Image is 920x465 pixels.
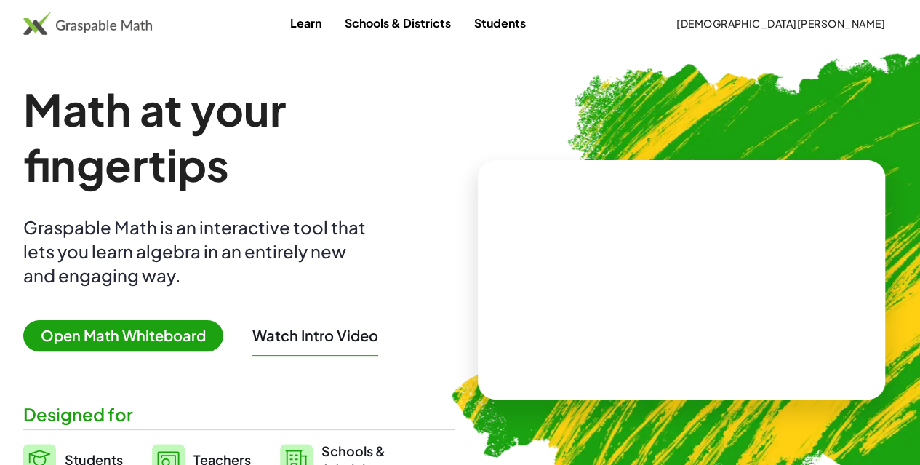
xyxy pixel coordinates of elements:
a: Schools & Districts [333,9,463,36]
a: Students [463,9,537,36]
a: Open Math Whiteboard [23,329,235,344]
video: What is this? This is dynamic math notation. Dynamic math notation plays a central role in how Gr... [572,225,791,334]
div: Graspable Math is an interactive tool that lets you learn algebra in an entirely new and engaging... [23,215,372,287]
a: Learn [279,9,333,36]
span: Open Math Whiteboard [23,320,223,351]
button: [DEMOGRAPHIC_DATA][PERSON_NAME] [664,10,897,36]
span: [DEMOGRAPHIC_DATA][PERSON_NAME] [676,17,885,30]
button: Watch Intro Video [252,326,378,345]
h1: Math at your fingertips [23,82,455,192]
div: Designed for [23,402,455,426]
